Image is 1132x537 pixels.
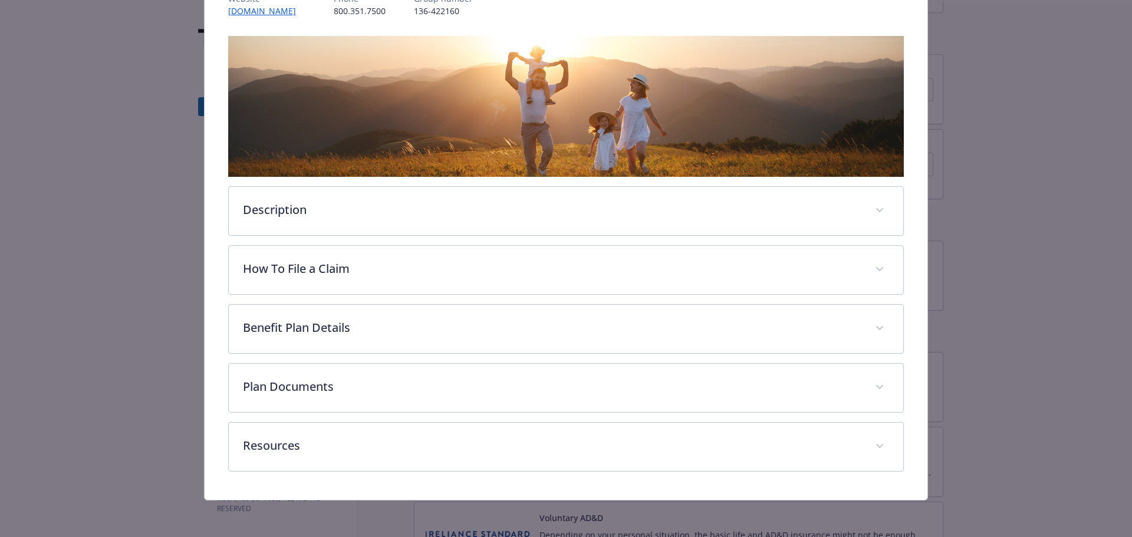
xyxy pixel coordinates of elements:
[243,201,861,219] p: Description
[414,5,473,17] p: 136-422160
[229,305,904,353] div: Benefit Plan Details
[228,5,305,17] a: [DOMAIN_NAME]
[229,246,904,294] div: How To File a Claim
[229,364,904,412] div: Plan Documents
[243,378,861,396] p: Plan Documents
[334,5,386,17] p: 800.351.7500
[229,187,904,235] div: Description
[243,260,861,278] p: How To File a Claim
[243,437,861,454] p: Resources
[228,36,904,177] img: banner
[243,319,861,337] p: Benefit Plan Details
[229,423,904,471] div: Resources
